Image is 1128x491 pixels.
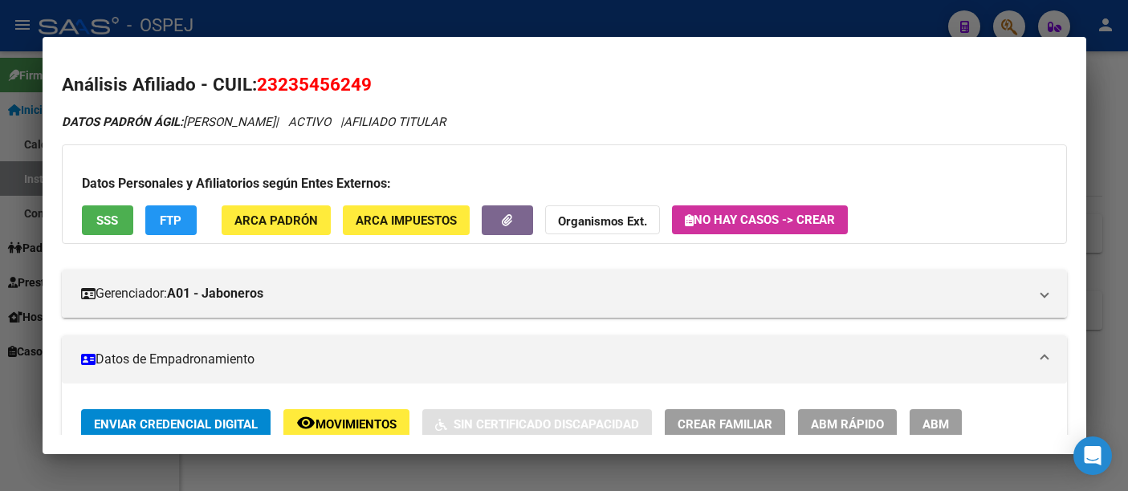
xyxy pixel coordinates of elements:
span: Enviar Credencial Digital [94,417,258,432]
span: ABM Rápido [811,417,884,432]
button: SSS [82,205,133,235]
button: Sin Certificado Discapacidad [422,409,652,439]
button: No hay casos -> Crear [672,205,848,234]
div: Open Intercom Messenger [1073,436,1112,475]
span: ARCA Impuestos [356,213,457,228]
mat-icon: remove_red_eye [296,413,316,432]
button: Organismos Ext. [545,205,660,235]
button: Crear Familiar [665,409,785,439]
span: AFILIADO TITULAR [344,115,446,129]
i: | ACTIVO | [62,115,446,129]
mat-panel-title: Datos de Empadronamiento [81,350,1028,369]
span: No hay casos -> Crear [685,213,835,227]
span: Movimientos [316,417,397,432]
span: Crear Familiar [678,417,772,432]
h3: Datos Personales y Afiliatorios según Entes Externos: [82,174,1047,193]
span: SSS [96,213,118,228]
button: ARCA Padrón [222,205,331,235]
button: ABM [910,409,962,439]
span: 23235456249 [257,74,372,95]
mat-panel-title: Gerenciador: [81,284,1028,303]
button: ABM Rápido [798,409,897,439]
span: ABM [922,417,949,432]
button: Movimientos [283,409,409,439]
strong: A01 - Jaboneros [167,284,263,303]
strong: DATOS PADRÓN ÁGIL: [62,115,183,129]
mat-expansion-panel-header: Gerenciador:A01 - Jaboneros [62,270,1067,318]
strong: Organismos Ext. [558,214,647,229]
button: Enviar Credencial Digital [81,409,271,439]
span: [PERSON_NAME] [62,115,275,129]
button: FTP [145,205,197,235]
h2: Análisis Afiliado - CUIL: [62,71,1067,99]
span: Sin Certificado Discapacidad [454,417,639,432]
span: FTP [160,213,181,228]
button: ARCA Impuestos [343,205,470,235]
span: ARCA Padrón [234,213,318,228]
mat-expansion-panel-header: Datos de Empadronamiento [62,335,1067,383]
